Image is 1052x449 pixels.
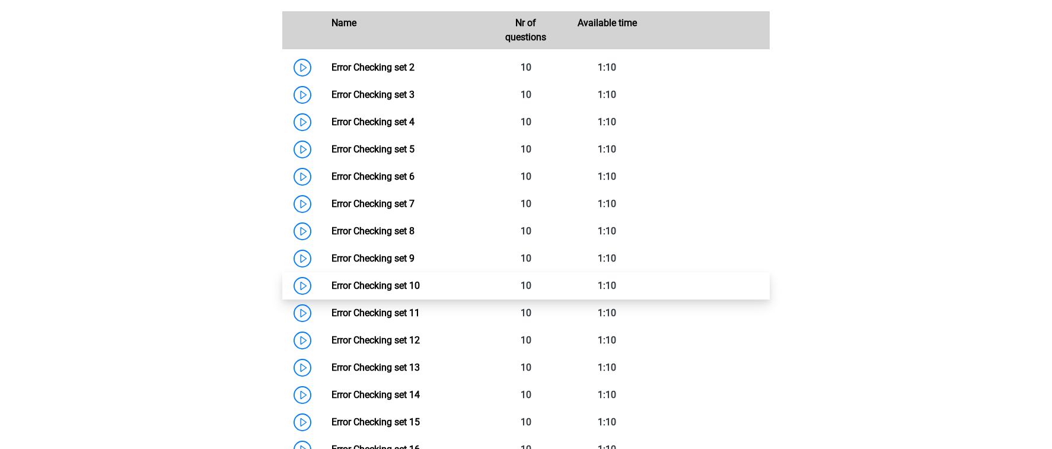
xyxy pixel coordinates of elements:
[331,335,420,346] a: Error Checking set 12
[485,16,566,44] div: Nr of questions
[331,253,415,264] a: Error Checking set 9
[331,416,420,428] a: Error Checking set 15
[331,280,420,291] a: Error Checking set 10
[323,16,485,44] div: Name
[331,171,415,182] a: Error Checking set 6
[331,89,415,100] a: Error Checking set 3
[331,225,415,237] a: Error Checking set 8
[331,198,415,209] a: Error Checking set 7
[331,62,415,73] a: Error Checking set 2
[331,116,415,128] a: Error Checking set 4
[566,16,648,44] div: Available time
[331,144,415,155] a: Error Checking set 5
[331,389,420,400] a: Error Checking set 14
[331,307,420,319] a: Error Checking set 11
[331,362,420,373] a: Error Checking set 13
